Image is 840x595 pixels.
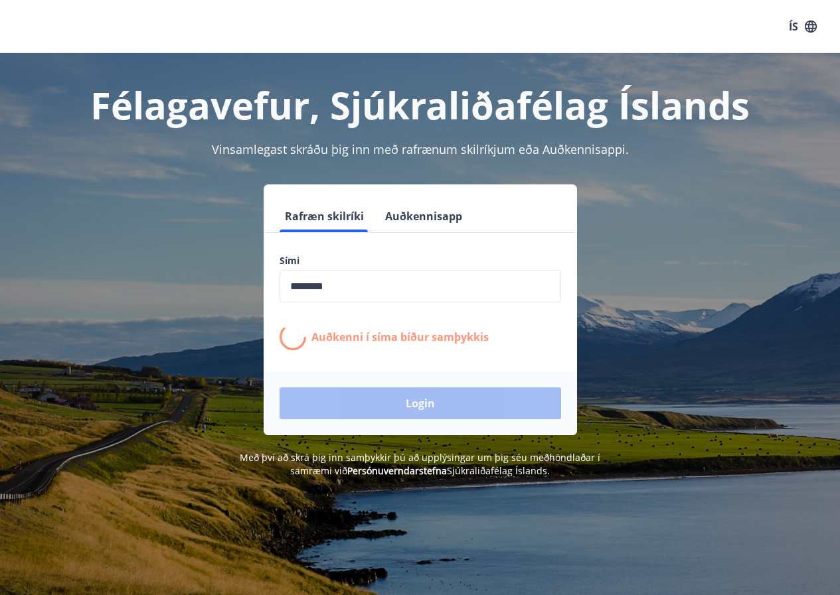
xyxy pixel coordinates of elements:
button: ÍS [782,15,824,38]
a: Persónuverndarstefna [347,464,447,477]
button: Rafræn skilríki [280,200,369,232]
p: Auðkenni í síma bíður samþykkis [311,330,489,344]
span: Með því að skrá þig inn samþykkir þú að upplýsingar um þig séu meðhöndlaðar í samræmi við Sjúkral... [240,451,600,477]
button: Auðkennisapp [380,200,467,232]
label: Sími [280,254,561,267]
h1: Félagavefur, Sjúkraliðafélag Íslands [16,80,824,130]
span: Vinsamlegast skráðu þig inn með rafrænum skilríkjum eða Auðkennisappi. [212,141,629,157]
